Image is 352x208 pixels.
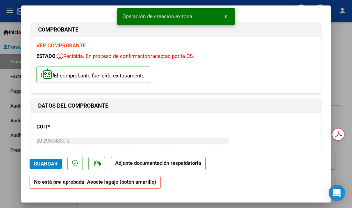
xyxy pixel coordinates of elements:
[115,160,201,166] strong: Adjunte documentación respaldatoria
[219,10,232,23] button: x
[329,185,345,201] div: Open Intercom Messenger
[34,161,58,167] span: Guardar
[36,66,150,83] p: El comprobante fue leído exitosamente.
[38,102,108,109] strong: DATOS DEL COMPROBANTE
[38,26,78,33] strong: COMPROBANTE
[30,159,62,169] button: Guardar
[30,176,161,189] strong: No está pre-aprobada. Asocie legajo (botón amarillo)
[36,53,57,59] span: ESTADO:
[224,13,227,20] span: x
[36,42,86,49] a: VER COMPROBANTE
[122,13,192,20] span: Operación de creación exitosa
[36,123,120,131] p: CUIT
[57,53,194,59] span: Recibida. En proceso de confirmacion/aceptac por la OS.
